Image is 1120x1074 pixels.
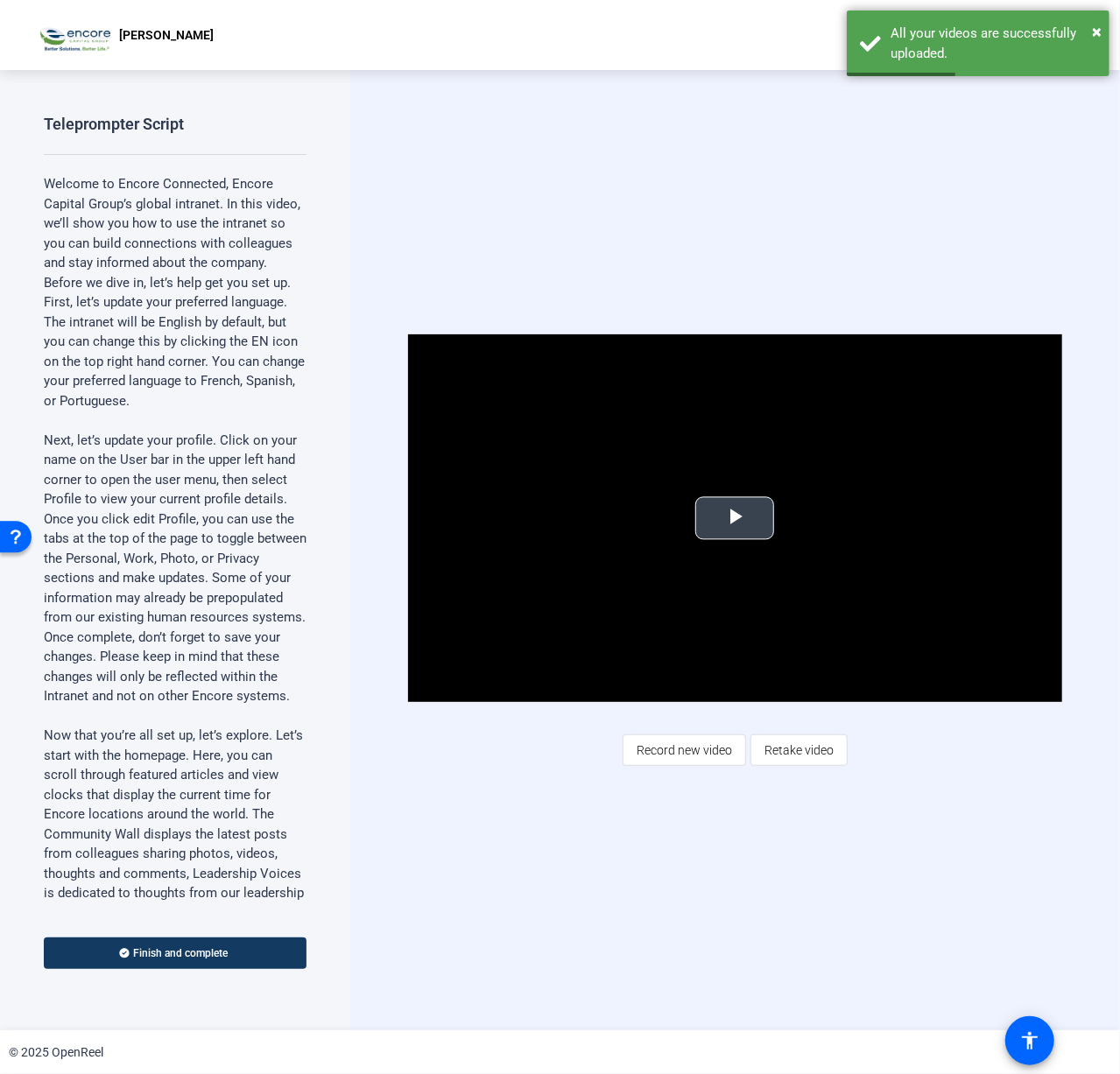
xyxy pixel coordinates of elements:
[119,25,214,46] p: [PERSON_NAME]
[623,734,746,766] button: Record new video
[891,24,1096,63] div: All your videos are successfully uploaded.
[750,734,848,766] button: Retake video
[764,734,834,767] span: Retake video
[35,18,110,53] img: OpenReel logo
[408,334,1062,702] div: Video Player
[44,114,184,135] div: Teleprompter Script
[695,496,774,539] button: Play Video
[1019,1030,1040,1051] mat-icon: accessibility
[1092,18,1102,45] button: Close
[1092,21,1102,42] span: ×
[9,1043,103,1062] div: © 2025 OpenReel
[44,174,306,411] p: Welcome to Encore Connected, Encore Capital Group’s global intranet. In this video, we’ll show yo...
[637,734,732,767] span: Record new video
[44,431,306,706] p: Next, let’s update your profile. Click on your name on the User bar in the upper left hand corner...
[44,937,306,969] button: Finish and complete
[134,946,229,960] span: Finish and complete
